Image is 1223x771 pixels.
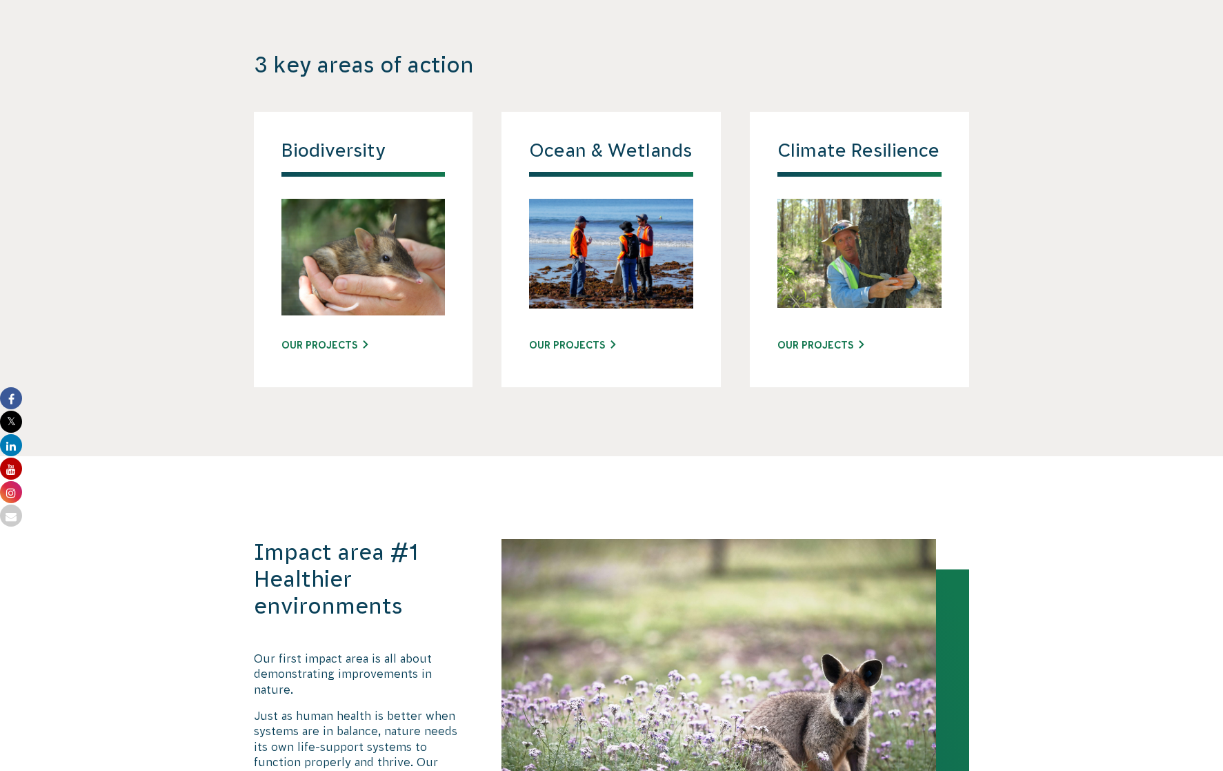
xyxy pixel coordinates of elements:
h4: Climate Resilience [777,139,942,177]
p: Our first impact area is all about demonstrating improvements in nature. [254,651,473,697]
h3: Impact area #1 Healthier environments [254,539,473,620]
h3: 3 key areas of action [254,52,784,79]
a: Our Projects [281,338,368,353]
a: Our Projects [777,338,864,353]
a: Our Projects [529,338,615,353]
h4: Biodiversity [281,139,446,177]
h4: Ocean & Wetlands [529,139,693,177]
